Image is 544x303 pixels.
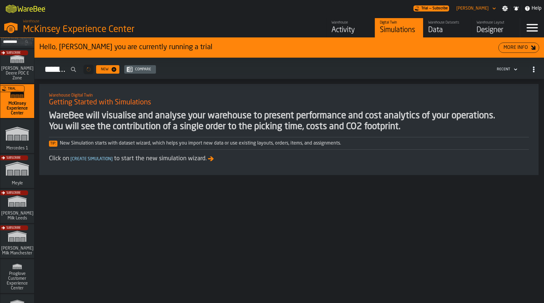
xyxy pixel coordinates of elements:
a: link-to-/wh/i/99265d59-bd42-4a33-a5fd-483dee362034/feed/ [326,18,375,37]
span: Subscribe [6,191,21,195]
button: button-More Info [498,43,539,53]
h2: Sub Title [49,92,529,98]
div: title-Getting Started with Simulations [44,89,534,110]
div: More Info [501,44,530,51]
a: link-to-/wh/i/9ddcc54a-0a13-4fa4-8169-7a9b979f5f30/simulations [0,189,34,224]
span: Subscribe [432,6,448,11]
a: link-to-/wh/i/a559492c-8db7-4f96-b4fe-6fc1bd76401c/simulations [0,154,34,189]
div: Activity [332,25,370,35]
span: Trial [421,6,428,11]
span: Trial [8,87,16,91]
label: button-toggle-Notifications [511,5,522,11]
div: Data [428,25,467,35]
a: link-to-/wh/i/99265d59-bd42-4a33-a5fd-483dee362034/simulations [375,18,423,37]
span: Getting Started with Simulations [49,98,151,107]
div: ButtonLoadMore-Loading...-Prev-First-Last [81,65,96,74]
span: Warehouse [23,19,39,24]
a: link-to-/wh/i/99265d59-bd42-4a33-a5fd-483dee362034/simulations [0,84,34,119]
a: link-to-/wh/i/99265d59-bd42-4a33-a5fd-483dee362034/designer [471,18,520,37]
div: DropdownMenuValue-Patrick Blitz [456,6,489,11]
span: [ [70,157,72,161]
a: link-to-/wh/i/b09612b5-e9f1-4a3a-b0a4-784729d61419/simulations [0,224,34,259]
div: ItemListCard- [34,38,544,58]
button: button-Compare [124,65,156,74]
span: Proglove Customer Experience Center [3,271,32,291]
span: — [429,6,431,11]
div: Warehouse [332,21,370,25]
button: button-New [96,65,119,74]
div: Warehouse Layout [477,21,515,25]
a: link-to-/wh/i/ad8a128b-0962-41b6-b9c5-f48cc7973f93/simulations [0,259,34,294]
div: Designer [477,25,515,35]
div: WareBee will visualise and analyse your warehouse to present performance and cost analytics of yo... [49,110,529,132]
div: Menu Subscription [413,5,449,11]
div: Simulations [380,25,418,35]
h2: button-Simulations [34,58,544,79]
span: Help [532,5,542,12]
span: Subscribe [6,51,21,55]
span: Tip: [49,141,57,147]
div: McKinsey Experience Center [23,24,186,35]
a: link-to-/wh/i/9d85c013-26f4-4c06-9c7d-6d35b33af13a/simulations [0,49,34,84]
span: Subscribe [6,156,21,160]
span: Subscribe [6,226,21,230]
div: New Simulation starts with dataset wizard, which helps you import new data or use existing layout... [49,140,529,147]
div: Click on to start the new simulation wizard. [49,155,529,163]
div: Digital Twin [380,21,418,25]
span: Create Simulation [69,157,114,161]
div: Compare [133,67,154,72]
label: button-toggle-Help [522,5,544,12]
div: DropdownMenuValue-4 [494,66,519,73]
label: button-toggle-Menu [520,18,544,37]
label: button-toggle-Settings [500,5,510,11]
span: Mercedes 1 [5,146,29,151]
div: New [99,67,111,72]
div: Hello, [PERSON_NAME] you are currently running a trial [39,43,498,52]
a: link-to-/wh/i/99265d59-bd42-4a33-a5fd-483dee362034/pricing/ [413,5,449,11]
div: ItemListCard- [39,84,539,175]
div: Warehouse Datasets [428,21,467,25]
a: link-to-/wh/i/a24a3e22-db74-4543-ba93-f633e23cdb4e/simulations [0,119,34,154]
a: link-to-/wh/i/99265d59-bd42-4a33-a5fd-483dee362034/data [423,18,471,37]
span: ] [111,157,113,161]
div: DropdownMenuValue-Patrick Blitz [454,5,497,12]
div: DropdownMenuValue-4 [497,67,510,72]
